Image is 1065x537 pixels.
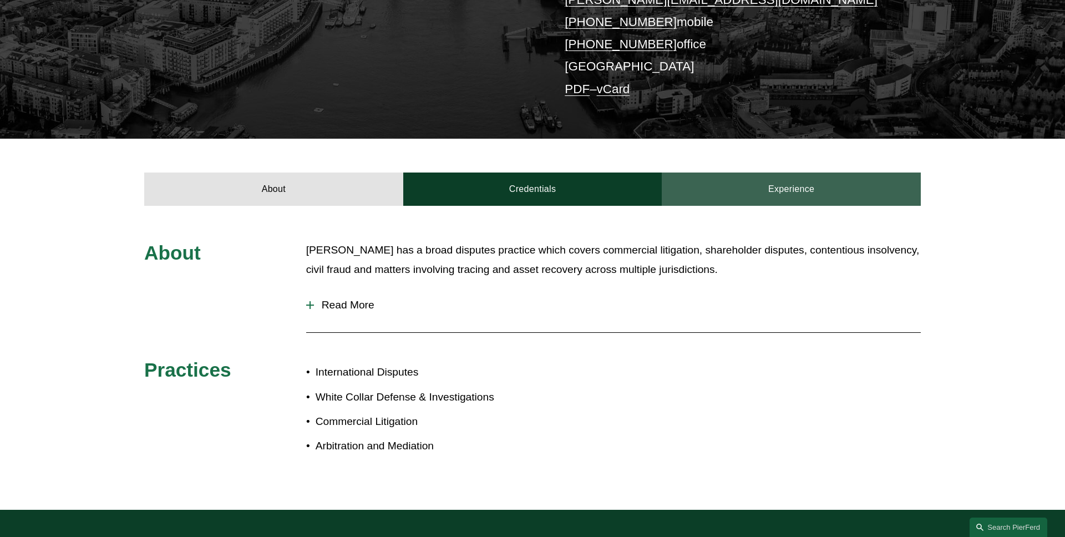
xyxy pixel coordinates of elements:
[662,173,921,206] a: Experience
[144,173,403,206] a: About
[565,82,590,96] a: PDF
[316,388,532,407] p: White Collar Defense & Investigations
[565,37,677,51] a: [PHONE_NUMBER]
[403,173,662,206] a: Credentials
[316,412,532,432] p: Commercial Litigation
[316,437,532,456] p: Arbitration and Mediation
[306,241,921,279] p: [PERSON_NAME] has a broad disputes practice which covers commercial litigation, shareholder dispu...
[306,291,921,320] button: Read More
[144,359,231,381] span: Practices
[970,518,1047,537] a: Search this site
[316,363,532,382] p: International Disputes
[314,299,921,311] span: Read More
[565,15,677,29] a: [PHONE_NUMBER]
[597,82,630,96] a: vCard
[144,242,201,264] span: About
